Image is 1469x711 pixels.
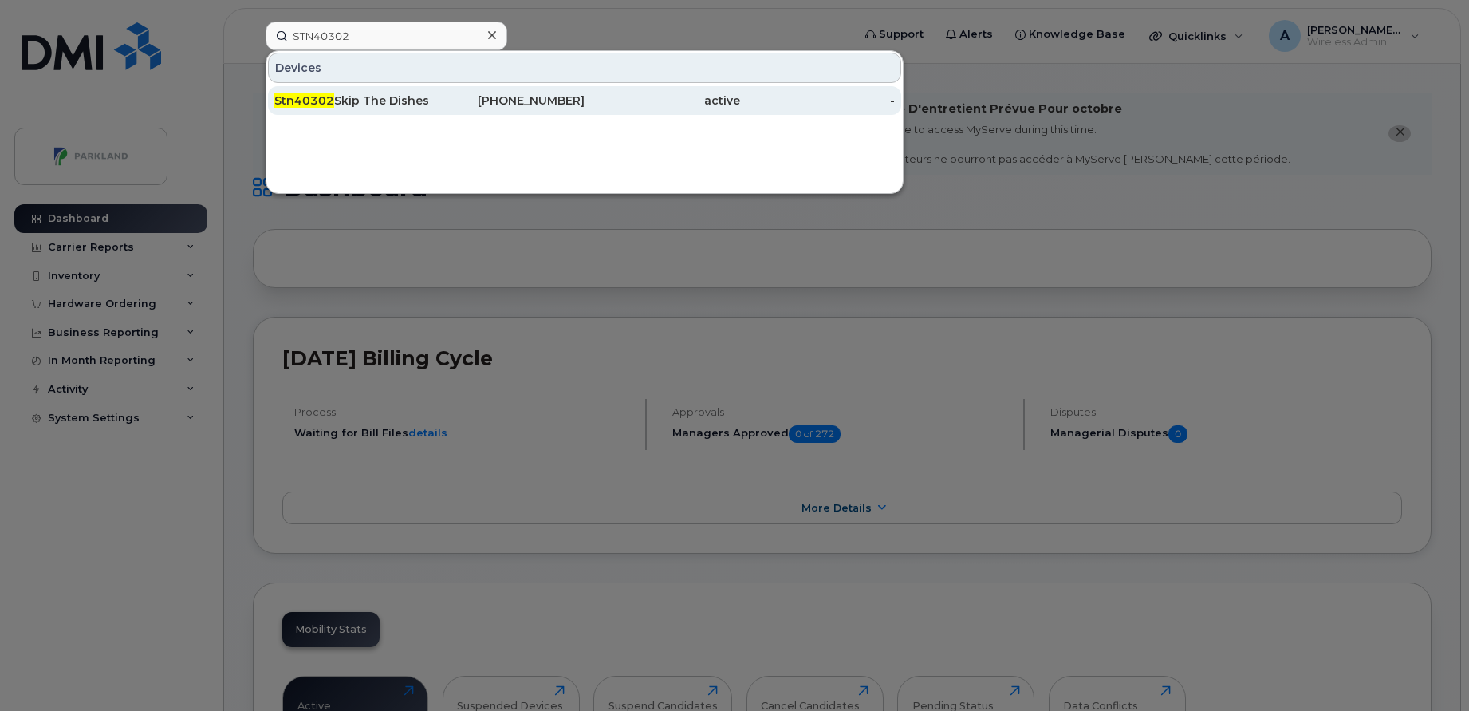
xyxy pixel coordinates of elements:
[274,93,334,108] span: Stn40302
[430,93,585,109] div: [PHONE_NUMBER]
[268,86,901,115] a: Stn40302Skip The Dishes Esso Edmonton[PHONE_NUMBER]active-
[740,93,896,109] div: -
[268,53,901,83] div: Devices
[585,93,740,109] div: active
[274,93,430,109] div: Skip The Dishes Esso Edmonton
